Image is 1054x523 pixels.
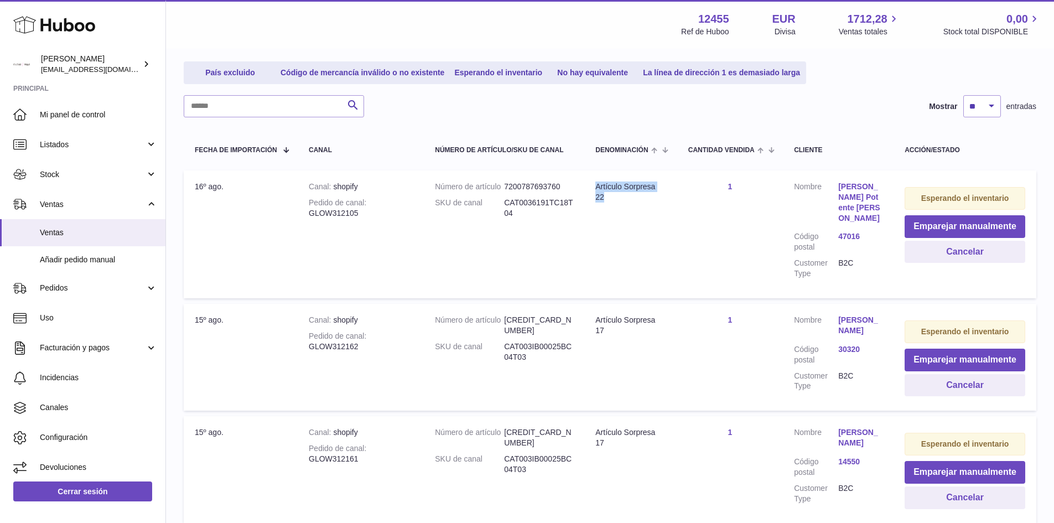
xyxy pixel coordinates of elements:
[905,374,1025,397] button: Cancelar
[728,428,733,437] a: 1
[838,315,882,336] a: [PERSON_NAME]
[309,443,413,464] div: GLOW312161
[921,439,1009,448] strong: Esperando el inventario
[40,139,146,150] span: Listados
[40,432,157,443] span: Configuración
[13,481,152,501] a: Cerrar sesión
[40,255,157,265] span: Añadir pedido manual
[435,454,504,475] dt: SKU de canal
[838,427,882,448] a: [PERSON_NAME]
[838,231,882,242] a: 47016
[186,64,274,82] a: País excluido
[504,182,573,192] dd: 7200787693760
[929,101,957,112] label: Mostrar
[309,428,333,437] strong: Canal
[595,147,648,154] span: Denominación
[309,444,366,453] strong: Pedido de canal
[838,483,882,504] dd: B2C
[639,64,804,82] a: La línea de dirección 1 es demasiado larga
[728,315,733,324] a: 1
[504,198,573,219] dd: CAT0036191TC18T04
[794,182,838,226] dt: Nombre
[184,416,298,523] td: 15º ago.
[905,215,1025,238] button: Emparejar manualmente
[838,182,882,224] a: [PERSON_NAME] Potente [PERSON_NAME]
[905,486,1025,509] button: Cancelar
[435,427,504,448] dt: Número de artículo
[309,315,413,325] div: shopify
[309,198,366,207] strong: Pedido de canal
[794,231,838,252] dt: Código postal
[839,27,900,37] span: Ventas totales
[40,169,146,180] span: Stock
[595,182,666,203] div: Artículo Sorpresa 22
[40,283,146,293] span: Pedidos
[40,199,146,210] span: Ventas
[504,427,573,448] dd: [CREDIT_CARD_NUMBER]
[309,182,333,191] strong: Canal
[40,372,157,383] span: Incidencias
[728,182,733,191] a: 1
[548,64,637,82] a: No hay equivalente
[905,461,1025,484] button: Emparejar manualmente
[838,457,882,467] a: 14550
[794,147,882,154] div: Cliente
[1006,12,1028,27] span: 0,00
[905,147,1025,154] div: Acción/Estado
[450,64,546,82] a: Esperando el inventario
[688,147,755,154] span: Cantidad vendida
[41,54,141,75] div: [PERSON_NAME]
[595,427,666,448] div: Artículo Sorpresa 17
[794,371,838,392] dt: Customer Type
[794,344,838,365] dt: Código postal
[13,56,30,73] img: pedidos@glowrias.com
[309,427,413,438] div: shopify
[504,315,573,336] dd: [CREDIT_CARD_NUMBER]
[435,198,504,219] dt: SKU de canal
[309,315,333,324] strong: Canal
[184,170,298,298] td: 16º ago.
[277,64,448,82] a: Código de mercancía inválido o no existente
[309,147,413,154] div: Canal
[435,341,504,363] dt: SKU de canal
[435,182,504,192] dt: Número de artículo
[794,427,838,451] dt: Nombre
[772,12,796,27] strong: EUR
[504,341,573,363] dd: CAT003IB00025BC04T03
[921,194,1009,203] strong: Esperando el inventario
[40,313,157,323] span: Uso
[195,147,277,154] span: Fecha de importación
[905,241,1025,263] button: Cancelar
[309,182,413,192] div: shopify
[794,315,838,339] dt: Nombre
[40,227,157,238] span: Ventas
[40,462,157,473] span: Devoluciones
[943,12,1041,37] a: 0,00 Stock total DISPONIBLE
[681,27,729,37] div: Ref de Huboo
[794,457,838,478] dt: Código postal
[838,344,882,355] a: 30320
[905,349,1025,371] button: Emparejar manualmente
[309,331,413,352] div: GLOW312162
[309,332,366,340] strong: Pedido de canal
[921,327,1009,336] strong: Esperando el inventario
[309,198,413,219] div: GLOW312105
[838,258,882,279] dd: B2C
[838,371,882,392] dd: B2C
[504,454,573,475] dd: CAT003IB00025BC04T03
[184,304,298,411] td: 15º ago.
[847,12,887,27] span: 1712,28
[41,65,163,74] span: [EMAIL_ADDRESS][DOMAIN_NAME]
[943,27,1041,37] span: Stock total DISPONIBLE
[1006,101,1036,112] span: entradas
[839,12,900,37] a: 1712,28 Ventas totales
[40,110,157,120] span: Mi panel de control
[435,315,504,336] dt: Número de artículo
[435,147,573,154] div: Número de artículo/SKU de canal
[794,258,838,279] dt: Customer Type
[40,402,157,413] span: Canales
[40,343,146,353] span: Facturación y pagos
[794,483,838,504] dt: Customer Type
[698,12,729,27] strong: 12455
[595,315,666,336] div: Artículo Sorpresa 17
